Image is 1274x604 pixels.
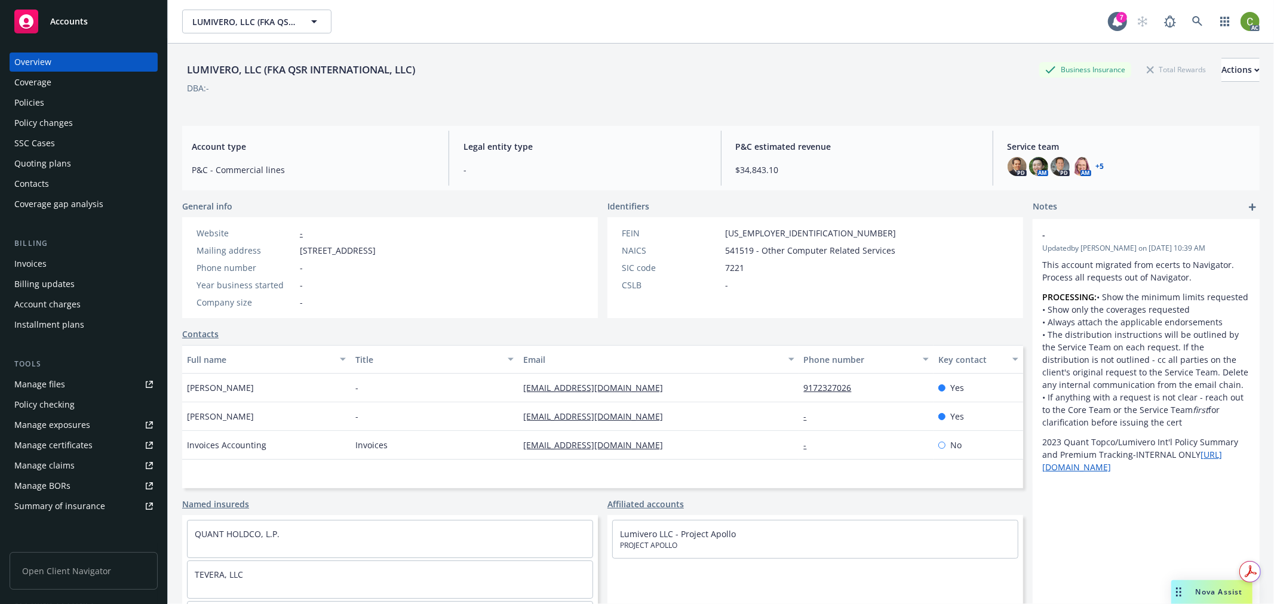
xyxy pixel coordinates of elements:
[804,382,861,393] a: 9172327026
[1158,10,1182,33] a: Report a Bug
[182,200,232,212] span: General info
[622,279,720,291] div: CSLB
[10,436,158,455] a: Manage certificates
[14,456,75,475] div: Manage claims
[1008,157,1027,176] img: photo
[10,174,158,193] a: Contacts
[1245,200,1260,214] a: add
[1196,587,1243,597] span: Nova Assist
[620,528,736,540] a: Lumivero LLC - Project Apollo
[192,164,434,176] span: P&C - Commercial lines
[1221,58,1260,81] div: Actions
[10,154,158,173] a: Quoting plans
[10,358,158,370] div: Tools
[10,53,158,72] a: Overview
[1042,436,1250,473] p: 2023 Quant Topco/Lumivero Int'l Policy Summary and Premium Tracking-INTERNAL ONLY
[14,134,55,153] div: SSC Cases
[10,375,158,394] a: Manage files
[10,238,158,249] div: Billing
[1042,258,1250,283] p: This account migrated from ecerts to Navigator. Process all requests out of Navigator.
[622,244,720,257] div: NAICS
[195,569,243,580] a: TEVERA, LLC
[622,227,720,239] div: FEIN
[607,200,649,212] span: Identifiers
[355,381,358,394] span: -
[10,395,158,414] a: Policy checking
[14,154,71,173] div: Quoting plans
[300,279,303,291] span: -
[725,261,744,274] span: 7221
[182,498,249,510] a: Named insureds
[1029,157,1048,176] img: photo
[14,73,51,92] div: Coverage
[10,315,158,334] a: Installment plans
[187,410,254,423] span: [PERSON_NAME]
[1171,580,1252,604] button: Nova Assist
[10,93,158,112] a: Policies
[14,436,93,455] div: Manage certificates
[1221,58,1260,82] button: Actions
[10,295,158,314] a: Account charges
[1186,10,1209,33] a: Search
[523,411,673,422] a: [EMAIL_ADDRESS][DOMAIN_NAME]
[804,353,916,366] div: Phone number
[10,476,158,495] a: Manage BORs
[14,53,51,72] div: Overview
[736,140,978,153] span: P&C estimated revenue
[10,5,158,38] a: Accounts
[463,140,706,153] span: Legal entity type
[523,353,781,366] div: Email
[1008,140,1250,153] span: Service team
[14,295,81,314] div: Account charges
[1042,229,1219,241] span: -
[523,439,673,451] a: [EMAIL_ADDRESS][DOMAIN_NAME]
[10,275,158,294] a: Billing updates
[10,73,158,92] a: Coverage
[182,328,219,340] a: Contacts
[10,195,158,214] a: Coverage gap analysis
[182,345,351,374] button: Full name
[1033,200,1057,214] span: Notes
[197,279,295,291] div: Year business started
[182,10,331,33] button: LUMIVERO, LLC (FKA QSR INTERNATIONAL, LLC)
[10,113,158,132] a: Policy changes
[1141,62,1212,77] div: Total Rewards
[10,497,158,516] a: Summary of insurance
[725,227,896,239] span: [US_EMPLOYER_IDENTIFICATION_NUMBER]
[950,410,964,423] span: Yes
[607,498,684,510] a: Affiliated accounts
[1241,12,1260,31] img: photo
[192,140,434,153] span: Account type
[463,164,706,176] span: -
[195,528,280,540] a: QUANT HOLDCO, L.P.
[14,113,73,132] div: Policy changes
[1039,62,1131,77] div: Business Insurance
[14,375,65,394] div: Manage files
[197,261,295,274] div: Phone number
[355,439,388,451] span: Invoices
[1033,219,1260,483] div: -Updatedby [PERSON_NAME] on [DATE] 10:39 AMThis account migrated from ecerts to Navigator. Proces...
[14,395,75,414] div: Policy checking
[300,227,303,239] a: -
[14,174,49,193] div: Contacts
[187,82,209,94] div: DBA: -
[14,497,105,516] div: Summary of insurance
[14,415,90,434] div: Manage exposures
[725,244,895,257] span: 541519 - Other Computer Related Services
[300,244,376,257] span: [STREET_ADDRESS]
[14,275,75,294] div: Billing updates
[10,415,158,434] a: Manage exposures
[1116,12,1127,23] div: 7
[14,476,70,495] div: Manage BORs
[14,315,84,334] div: Installment plans
[355,353,501,366] div: Title
[10,134,158,153] a: SSC Cases
[351,345,519,374] button: Title
[1213,10,1237,33] a: Switch app
[1171,580,1186,604] div: Drag to move
[620,540,1011,551] span: PROJECT APOLLO
[197,296,295,309] div: Company size
[187,353,333,366] div: Full name
[622,261,720,274] div: SIC code
[725,279,728,291] span: -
